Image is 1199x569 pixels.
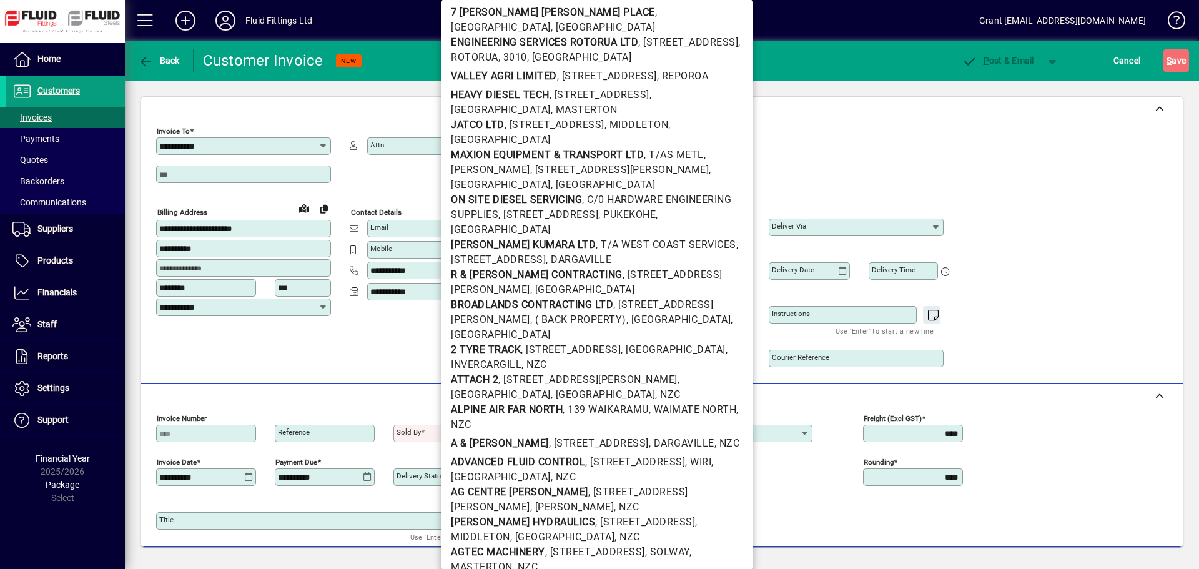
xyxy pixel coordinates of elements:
[649,437,714,449] span: , DARGAVILLE
[551,21,656,33] span: , [GEOGRAPHIC_DATA]
[510,531,615,543] span: , [GEOGRAPHIC_DATA]
[614,501,639,513] span: , NZC
[604,119,669,131] span: , MIDDLETON
[649,403,737,415] span: , WAIMATE NORTH
[451,546,545,558] b: AGTEC MACHINERY
[530,164,709,176] span: , [STREET_ADDRESS][PERSON_NAME]
[521,359,547,370] span: , NZC
[638,36,738,48] span: , [STREET_ADDRESS]
[498,51,527,63] span: , 3010
[557,70,657,82] span: , [STREET_ADDRESS]
[451,269,623,280] b: R & [PERSON_NAME] CONTRACTING
[551,104,618,116] span: , MASTERTON
[451,194,582,205] b: ON SITE DIESEL SERVICING
[714,437,740,449] span: , NZC
[655,388,681,400] span: , NZC
[545,546,645,558] span: , [STREET_ADDRESS]
[530,284,635,295] span: , [GEOGRAPHIC_DATA]
[685,456,711,468] span: , WIRI
[614,531,640,543] span: , NZC
[451,374,498,385] b: ATTACH 2
[551,471,576,483] span: , NZC
[451,239,596,250] b: [PERSON_NAME] KUMARA LTD
[595,516,695,528] span: , [STREET_ADDRESS]
[530,501,614,513] span: , [PERSON_NAME]
[498,374,678,385] span: , [STREET_ADDRESS][PERSON_NAME]
[451,194,731,220] span: , C/0 HARDWARE ENGINEERING SUPPLIES
[451,36,638,48] b: ENGINEERING SERVICES ROTORUA LTD
[626,314,731,325] span: , [GEOGRAPHIC_DATA]
[598,209,656,220] span: , PUKEKOHE
[645,546,689,558] span: , SOLWAY
[596,239,736,250] span: , T/A WEST COAST SERVICES
[563,403,649,415] span: , 139 WAIKARAMU
[451,344,521,355] b: 2 TYRE TRACK
[451,299,613,310] b: BROADLANDS CONTRACTING LTD
[585,456,685,468] span: , [STREET_ADDRESS]
[451,403,563,415] b: ALPINE AIR FAR NORTH
[451,89,550,101] b: HEAVY DIESEL TECH
[451,516,595,528] b: [PERSON_NAME] HYDRAULICS
[657,70,709,82] span: , REPOROA
[551,388,656,400] span: , [GEOGRAPHIC_DATA]
[498,209,598,220] span: , [STREET_ADDRESS]
[551,179,656,190] span: , [GEOGRAPHIC_DATA]
[451,486,588,498] b: AG CENTRE [PERSON_NAME]
[546,254,611,265] span: , DARGAVILLE
[451,149,644,161] b: MAXION EQUIPMENT & TRANSPORT LTD
[527,51,632,63] span: , [GEOGRAPHIC_DATA]
[621,344,726,355] span: , [GEOGRAPHIC_DATA]
[521,344,621,355] span: , [STREET_ADDRESS]
[530,314,626,325] span: , ( BACK PROPERTY)
[549,437,649,449] span: , [STREET_ADDRESS]
[451,456,585,468] b: ADVANCED FLUID CONTROL
[505,119,604,131] span: , [STREET_ADDRESS]
[451,6,655,18] b: 7 [PERSON_NAME] [PERSON_NAME] PLACE
[451,437,549,449] b: A & [PERSON_NAME]
[451,70,557,82] b: VALLEY AGRI LIMITED
[550,89,649,101] span: , [STREET_ADDRESS]
[451,119,505,131] b: JATCO LTD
